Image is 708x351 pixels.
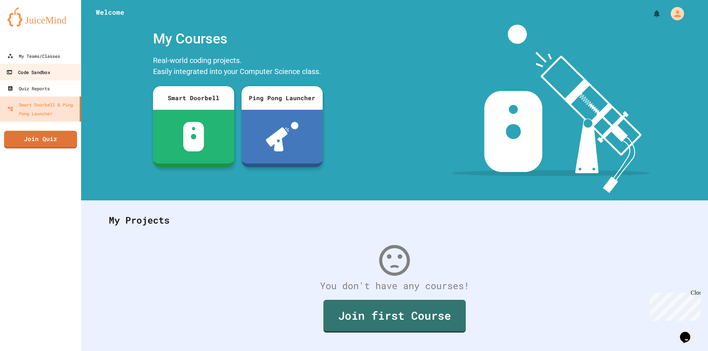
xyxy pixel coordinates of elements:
[677,322,701,344] iframe: chat widget
[4,131,77,148] a: Join Quiz
[7,52,60,60] div: My Teams/Classes
[3,3,51,47] div: Chat with us now!Close
[153,86,234,110] div: Smart Doorbell
[452,25,650,193] img: banner-image-my-projects.png
[101,206,688,235] div: My Projects
[7,84,50,93] div: Quiz Reports
[149,53,326,81] div: Real-world coding projects. Easily integrated into your Computer Science class.
[149,25,326,53] div: My Courses
[7,7,74,27] img: logo-orange.svg
[101,279,688,293] div: You don't have any courses!
[639,7,663,20] div: My Notifications
[663,5,686,22] div: My Account
[242,86,323,110] div: Ping Pong Launcher
[323,300,466,333] a: Join first Course
[183,122,204,151] img: sdb-white.svg
[266,122,299,151] img: ppl-with-ball.png
[7,100,77,118] div: Smart Doorbell & Ping Pong Launcher
[647,289,701,321] iframe: chat widget
[6,68,50,77] div: Code Sandbox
